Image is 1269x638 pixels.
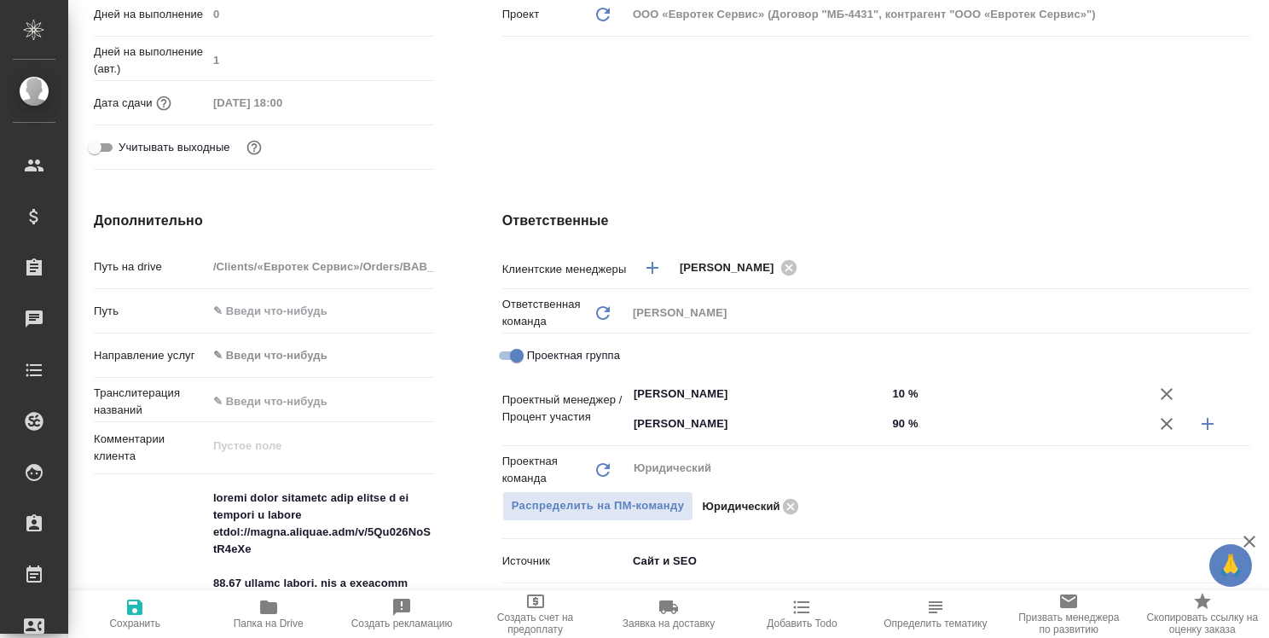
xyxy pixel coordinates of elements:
[207,299,434,323] input: ✎ Введи что-нибудь
[502,553,627,570] p: Источник
[1136,590,1269,638] button: Скопировать ссылку на оценку заказа
[153,92,175,114] button: Если добавить услуги и заполнить их объемом, то дата рассчитается автоматически
[119,139,230,156] span: Учитывать выходные
[243,136,265,159] button: Выбери, если сб и вс нужно считать рабочими днями для выполнения заказа.
[68,590,201,638] button: Сохранить
[527,347,620,364] span: Проектная группа
[1012,612,1125,635] span: Призвать менеджера по развитию
[94,431,207,465] p: Комментарии клиента
[1209,544,1252,587] button: 🙏
[502,391,627,426] p: Проектный менеджер / Процент участия
[201,590,334,638] button: Папка на Drive
[680,257,803,278] div: [PERSON_NAME]
[94,43,207,78] p: Дней на выполнение (авт.)
[767,618,837,629] span: Добавить Todo
[207,341,434,370] div: ✎ Введи что-нибудь
[502,6,540,23] p: Проект
[512,496,685,516] span: Распределить на ПМ-команду
[94,6,207,23] p: Дней на выполнение
[1146,612,1259,635] span: Скопировать ссылку на оценку заказа
[213,347,414,364] div: ✎ Введи что-нибудь
[877,422,880,426] button: Open
[602,590,735,638] button: Заявка на доставку
[502,261,627,278] p: Клиентские менеджеры
[94,95,153,112] p: Дата сдачи
[632,247,673,288] button: Добавить менеджера
[335,590,468,638] button: Создать рекламацию
[1187,403,1228,444] button: Добавить
[735,590,868,638] button: Добавить Todo
[702,498,779,515] p: Юридический
[207,48,434,72] input: Пустое поле
[627,547,1250,576] div: Сайт и SEO
[207,2,434,26] input: Пустое поле
[502,491,694,521] span: В заказе уже есть ответственный ПМ или ПМ группа
[207,254,434,279] input: Пустое поле
[502,296,593,330] p: Ответственная команда
[884,618,987,629] span: Определить тематику
[94,211,434,231] h4: Дополнительно
[502,211,1250,231] h4: Ответственные
[886,411,1146,436] input: ✎ Введи что-нибудь
[627,299,1250,328] div: [PERSON_NAME]
[1241,266,1244,270] button: Open
[886,381,1146,406] input: ✎ Введи что-нибудь
[351,618,453,629] span: Создать рекламацию
[207,90,356,115] input: Пустое поле
[877,392,880,396] button: Open
[234,618,304,629] span: Папка на Drive
[94,347,207,364] p: Направление услуг
[1002,590,1135,638] button: Призвать менеджера по развитию
[680,259,785,276] span: [PERSON_NAME]
[502,453,593,487] p: Проектная команда
[478,612,591,635] span: Создать счет на предоплату
[1216,548,1245,583] span: 🙏
[869,590,1002,638] button: Определить тематику
[207,389,434,414] input: ✎ Введи что-нибудь
[468,590,601,638] button: Создать счет на предоплату
[94,258,207,275] p: Путь на drive
[502,491,694,521] button: Распределить на ПМ-команду
[623,618,715,629] span: Заявка на доставку
[94,385,207,419] p: Транслитерация названий
[109,618,160,629] span: Сохранить
[94,303,207,320] p: Путь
